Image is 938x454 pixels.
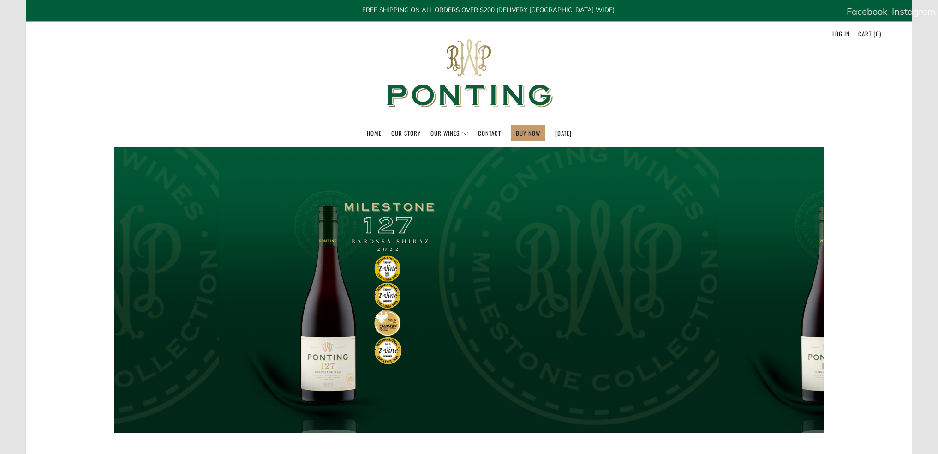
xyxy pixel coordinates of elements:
[516,126,540,140] a: BUY NOW
[847,2,887,21] a: Facebook
[892,6,936,17] span: Instagram
[876,29,879,38] span: 0
[555,126,572,140] a: [DATE]
[847,6,887,17] span: Facebook
[858,26,881,41] a: Cart (0)
[367,126,382,140] a: Home
[832,26,850,41] a: Log in
[478,126,501,140] a: Contact
[377,22,562,125] img: Ponting Wines
[892,2,936,21] a: Instagram
[391,126,421,140] a: Our Story
[430,126,468,140] a: Our Wines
